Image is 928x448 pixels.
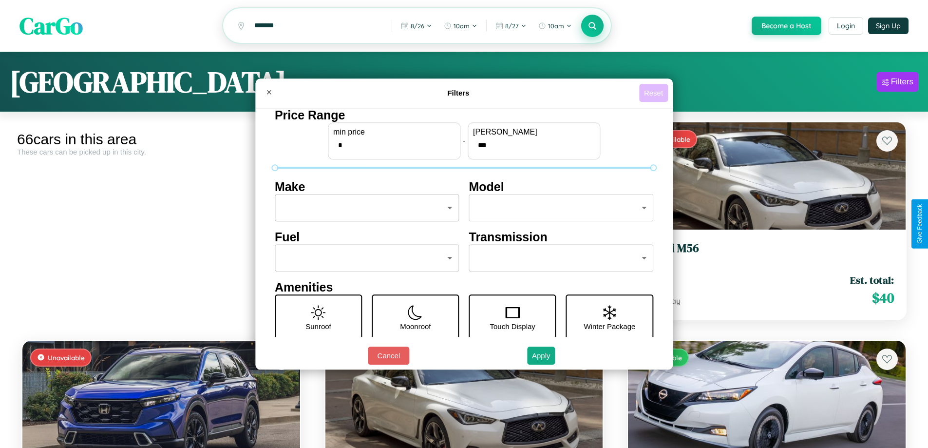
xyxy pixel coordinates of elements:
[891,77,913,87] div: Filters
[396,18,437,34] button: 8/26
[473,128,595,136] label: [PERSON_NAME]
[640,241,894,255] h3: Infiniti M56
[527,347,555,365] button: Apply
[548,22,564,30] span: 10am
[850,273,894,287] span: Est. total:
[640,241,894,265] a: Infiniti M562023
[469,180,654,194] h4: Model
[10,62,286,102] h1: [GEOGRAPHIC_DATA]
[829,17,863,35] button: Login
[454,22,470,30] span: 10am
[19,10,83,42] span: CarGo
[275,230,459,244] h4: Fuel
[916,204,923,244] div: Give Feedback
[411,22,424,30] span: 8 / 26
[275,108,653,122] h4: Price Range
[278,89,639,97] h4: Filters
[48,353,85,362] span: Unavailable
[275,180,459,194] h4: Make
[491,18,531,34] button: 8/27
[490,320,535,333] p: Touch Display
[305,320,331,333] p: Sunroof
[17,131,305,148] div: 66 cars in this area
[877,72,918,92] button: Filters
[463,134,465,147] p: -
[469,230,654,244] h4: Transmission
[752,17,821,35] button: Become a Host
[872,288,894,308] span: $ 40
[533,18,577,34] button: 10am
[400,320,431,333] p: Moonroof
[368,347,409,365] button: Cancel
[868,18,909,34] button: Sign Up
[439,18,482,34] button: 10am
[275,280,653,294] h4: Amenities
[333,128,455,136] label: min price
[505,22,519,30] span: 8 / 27
[17,148,305,156] div: These cars can be picked up in this city.
[639,84,668,102] button: Reset
[584,320,636,333] p: Winter Package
